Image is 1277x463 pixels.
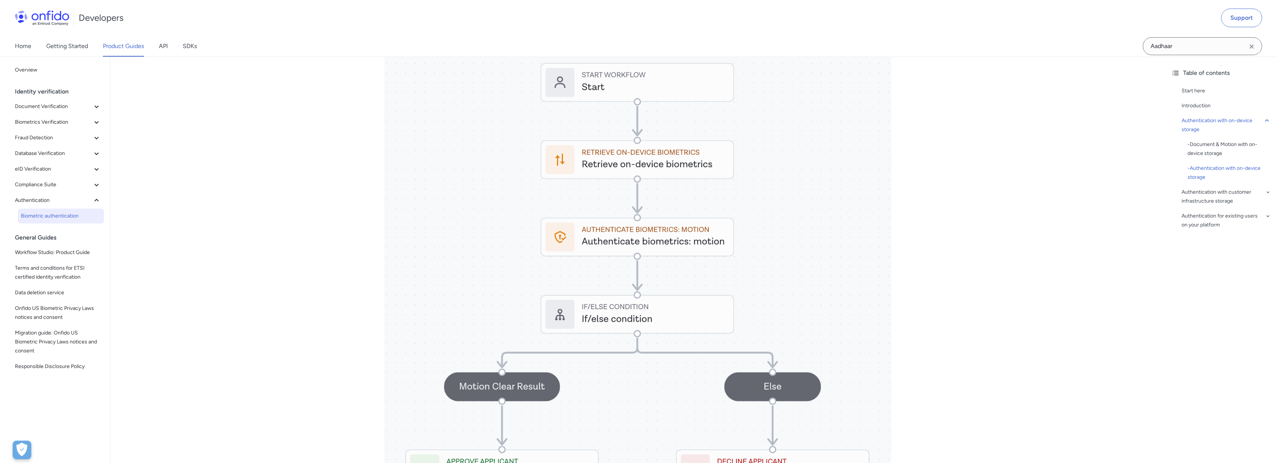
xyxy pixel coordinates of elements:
a: Home [15,36,31,57]
a: Getting Started [46,36,88,57]
a: Migration guide: Onfido US Biometric Privacy Laws notices and consent [12,326,104,358]
a: Introduction [1182,101,1271,110]
button: Authentication [12,193,104,208]
button: Biometrics Verification [12,115,104,130]
a: -Authentication with on-device storage [1188,164,1271,182]
div: Cookie Preferences [13,441,31,459]
a: Data deletion service [12,285,104,300]
a: API [159,36,168,57]
img: Onfido Logo [15,10,69,25]
span: Data deletion service [15,288,101,297]
span: Biometrics Verification [15,118,92,127]
div: - Document & Motion with on-device storage [1188,140,1271,158]
div: - Authentication with on-device storage [1188,164,1271,182]
a: Support [1221,9,1262,27]
span: Document Verification [15,102,92,111]
span: Responsible Disclosure Policy [15,362,101,371]
div: Table of contents [1171,69,1271,77]
a: Overview [12,63,104,77]
a: Authentication with on-device storage [1182,116,1271,134]
span: Migration guide: Onfido US Biometric Privacy Laws notices and consent [15,329,101,355]
button: Database Verification [12,146,104,161]
a: Authentication with customer infrastructure storage [1182,188,1271,206]
span: Compliance Suite [15,180,92,189]
span: eID Verification [15,165,92,174]
span: Database Verification [15,149,92,158]
a: Product Guides [103,36,144,57]
a: Authentication for existing users on your platform [1182,212,1271,229]
a: Workflow Studio: Product Guide [12,245,104,260]
a: Start here [1182,86,1271,95]
a: Onfido US Biometric Privacy Laws notices and consent [12,301,104,325]
button: Document Verification [12,99,104,114]
a: -Document & Motion with on-device storage [1188,140,1271,158]
span: Authentication [15,196,92,205]
input: Onfido search input field [1143,37,1262,55]
a: SDKs [183,36,197,57]
h1: Developers [79,12,123,24]
span: Overview [15,66,101,74]
button: Open Preferences [13,441,31,459]
span: Onfido US Biometric Privacy Laws notices and consent [15,304,101,322]
span: Terms and conditions for ETSI certified identity verification [15,264,101,282]
button: Fraud Detection [12,130,104,145]
a: Responsible Disclosure Policy [12,359,104,374]
div: General Guides [15,230,107,245]
a: Biometric authentication [18,209,104,223]
svg: Clear search field button [1247,42,1256,51]
span: Fraud Detection [15,133,92,142]
div: Identity verification [15,84,107,99]
span: Workflow Studio: Product Guide [15,248,101,257]
a: Terms and conditions for ETSI certified identity verification [12,261,104,285]
button: eID Verification [12,162,104,177]
button: Compliance Suite [12,177,104,192]
span: Biometric authentication [21,212,101,221]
